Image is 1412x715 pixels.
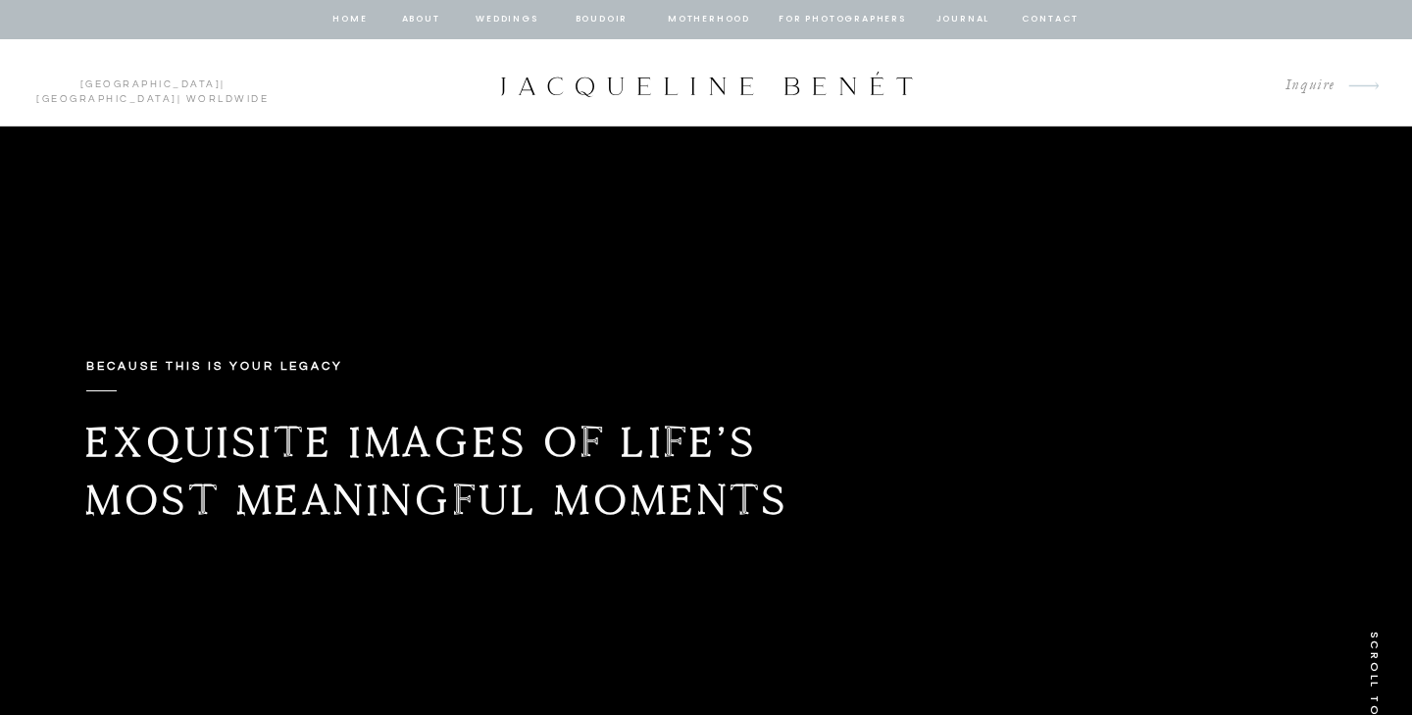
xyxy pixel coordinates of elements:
[85,416,789,526] b: Exquisite images of life’s most meaningful moments
[1019,11,1082,28] a: contact
[474,11,540,28] a: Weddings
[36,94,177,104] a: [GEOGRAPHIC_DATA]
[668,11,749,28] a: Motherhood
[1270,73,1336,99] a: Inquire
[86,360,343,373] b: Because this is your legacy
[80,79,222,89] a: [GEOGRAPHIC_DATA]
[27,77,277,89] p: | | Worldwide
[779,11,906,28] a: for photographers
[400,11,441,28] a: about
[933,11,993,28] a: journal
[331,11,369,28] a: home
[574,11,630,28] a: BOUDOIR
